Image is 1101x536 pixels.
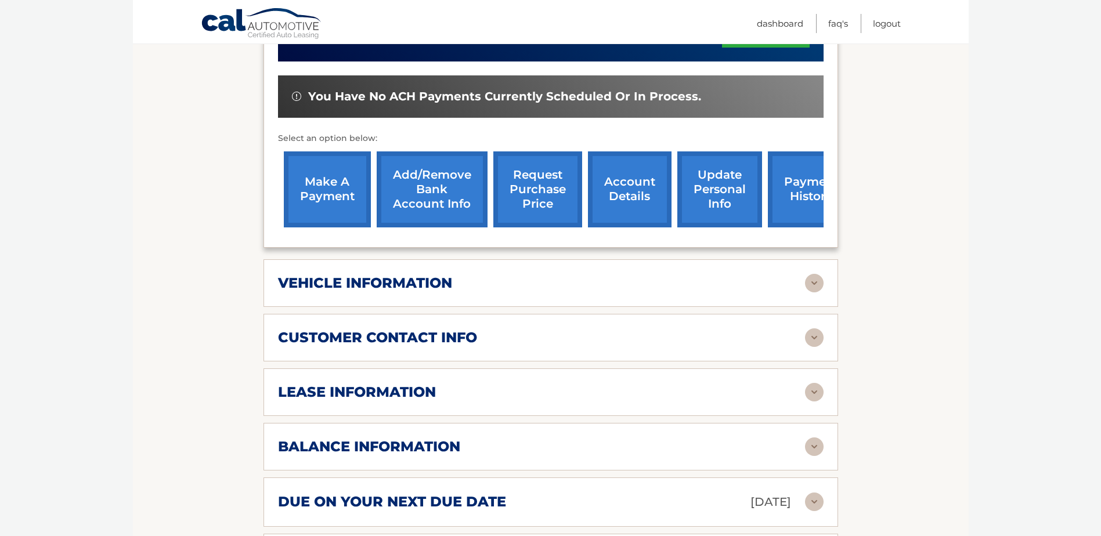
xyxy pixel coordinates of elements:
[278,132,824,146] p: Select an option below:
[768,151,855,227] a: payment history
[201,8,323,41] a: Cal Automotive
[805,328,824,347] img: accordion-rest.svg
[284,151,371,227] a: make a payment
[805,437,824,456] img: accordion-rest.svg
[805,492,824,511] img: accordion-rest.svg
[377,151,488,227] a: Add/Remove bank account info
[308,89,701,104] span: You have no ACH payments currently scheduled or in process.
[493,151,582,227] a: request purchase price
[828,14,848,33] a: FAQ's
[750,492,791,512] p: [DATE]
[278,383,436,401] h2: lease information
[805,274,824,292] img: accordion-rest.svg
[677,151,762,227] a: update personal info
[278,493,506,510] h2: due on your next due date
[292,92,301,101] img: alert-white.svg
[278,438,460,455] h2: balance information
[757,14,803,33] a: Dashboard
[278,329,477,346] h2: customer contact info
[278,274,452,292] h2: vehicle information
[805,383,824,401] img: accordion-rest.svg
[588,151,672,227] a: account details
[873,14,901,33] a: Logout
